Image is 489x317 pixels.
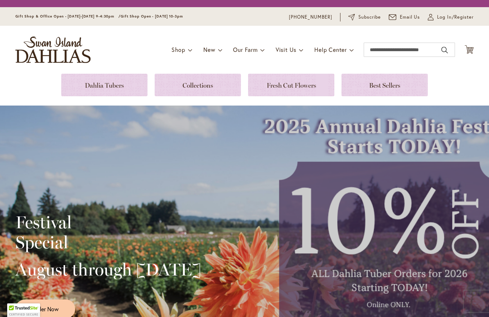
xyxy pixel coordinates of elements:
span: Subscribe [358,14,381,21]
a: Subscribe [348,14,381,21]
span: Email Us [400,14,420,21]
span: Shop [171,46,185,53]
a: Log In/Register [428,14,474,21]
a: [PHONE_NUMBER] [289,14,332,21]
span: Help Center [314,46,347,53]
button: Search [441,44,448,56]
h2: Festival Special [15,212,201,252]
a: Email Us [389,14,420,21]
a: store logo [15,36,91,63]
span: Gift Shop Open - [DATE] 10-3pm [121,14,183,19]
span: Our Farm [233,46,257,53]
span: New [203,46,215,53]
h2: August through [DATE] [15,259,201,279]
span: Gift Shop & Office Open - [DATE]-[DATE] 9-4:30pm / [15,14,121,19]
span: Log In/Register [437,14,474,21]
span: Visit Us [276,46,296,53]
